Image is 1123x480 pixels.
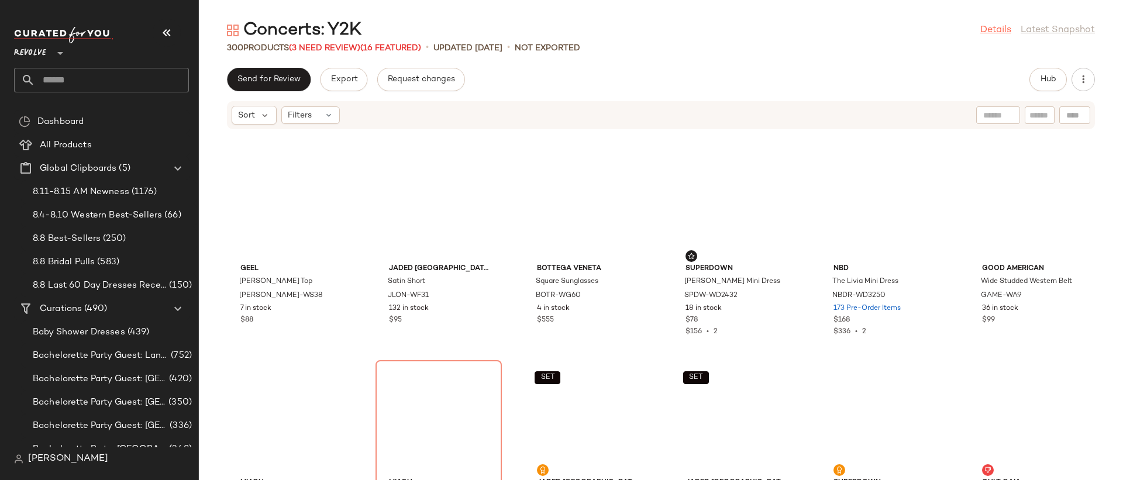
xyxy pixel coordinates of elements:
[684,277,780,287] span: [PERSON_NAME] Mini Dress
[982,315,995,326] span: $99
[515,42,580,54] p: Not Exported
[116,162,130,175] span: (5)
[240,315,253,326] span: $88
[167,443,192,456] span: (348)
[19,116,30,127] img: svg%3e
[535,371,560,384] button: SET
[685,264,785,274] span: superdown
[507,41,510,55] span: •
[833,315,850,326] span: $168
[37,115,84,129] span: Dashboard
[320,68,367,91] button: Export
[33,209,162,222] span: 8.4-8.10 Western Best-Sellers
[33,232,101,246] span: 8.8 Best-Sellers
[832,277,898,287] span: The Livia Mini Dress
[239,291,323,301] span: [PERSON_NAME]-WS38
[536,291,581,301] span: BOTR-WG60
[832,291,886,301] span: NBDR-WD3250
[433,42,502,54] p: updated [DATE]
[40,162,116,175] span: Global Clipboards
[1040,75,1056,84] span: Hub
[33,372,167,386] span: Bachelorette Party Guest: [GEOGRAPHIC_DATA]
[984,467,991,474] img: svg%3e
[981,291,1021,301] span: GAME-WA9
[167,419,192,433] span: (336)
[227,42,421,54] div: Products
[1029,68,1067,91] button: Hub
[389,264,488,274] span: Jaded [GEOGRAPHIC_DATA]
[33,443,167,456] span: Bachelorette Party: [GEOGRAPHIC_DATA]
[360,44,421,53] span: (16 Featured)
[702,328,714,336] span: •
[33,255,95,269] span: 8.8 Bridal Pulls
[387,75,455,84] span: Request changes
[377,68,465,91] button: Request changes
[239,277,312,287] span: [PERSON_NAME] Top
[688,253,695,260] img: svg%3e
[240,264,340,274] span: Geel
[850,328,862,336] span: •
[833,264,933,274] span: NBD
[33,396,166,409] span: Bachelorette Party Guest: [GEOGRAPHIC_DATA]
[833,328,850,336] span: $336
[33,419,167,433] span: Bachelorette Party Guest: [GEOGRAPHIC_DATA]
[982,264,1081,274] span: Good American
[684,291,738,301] span: SPDW-WD2432
[129,185,157,199] span: (1176)
[14,454,23,464] img: svg%3e
[227,68,311,91] button: Send for Review
[162,209,181,222] span: (66)
[227,44,243,53] span: 300
[288,109,312,122] span: Filters
[981,277,1072,287] span: Wide Studded Western Belt
[836,467,843,474] img: svg%3e
[540,374,555,382] span: SET
[389,303,429,314] span: 132 in stock
[101,232,126,246] span: (250)
[240,303,271,314] span: 7 in stock
[685,315,698,326] span: $78
[685,303,722,314] span: 18 in stock
[388,277,425,287] span: Satin Short
[714,328,718,336] span: 2
[289,44,360,53] span: (3 Need Review)
[683,371,709,384] button: SET
[166,396,192,409] span: (350)
[167,372,192,386] span: (420)
[980,23,1011,37] a: Details
[125,326,150,339] span: (439)
[95,255,119,269] span: (583)
[40,139,92,152] span: All Products
[388,291,429,301] span: JLON-WF31
[685,328,702,336] span: $156
[537,264,636,274] span: Bottega Veneta
[167,279,192,292] span: (150)
[33,326,125,339] span: Baby Shower Dresses
[537,315,554,326] span: $555
[33,185,129,199] span: 8.11-8.15 AM Newness
[14,27,113,43] img: cfy_white_logo.C9jOOHJF.svg
[539,467,546,474] img: svg%3e
[536,277,598,287] span: Square Sunglasses
[862,328,866,336] span: 2
[237,75,301,84] span: Send for Review
[330,75,357,84] span: Export
[40,302,82,316] span: Curations
[389,315,402,326] span: $95
[82,302,107,316] span: (490)
[688,374,703,382] span: SET
[537,303,570,314] span: 4 in stock
[227,19,361,42] div: Concerts: Y2K
[833,303,901,314] span: 173 Pre-Order Items
[33,349,168,362] span: Bachelorette Party Guest: Landing Page
[28,452,108,466] span: [PERSON_NAME]
[982,303,1018,314] span: 36 in stock
[238,109,255,122] span: Sort
[426,41,429,55] span: •
[33,279,167,292] span: 8.8 Last 60 Day Dresses Receipts Best-Sellers
[168,349,192,362] span: (752)
[14,40,46,61] span: Revolve
[227,25,239,36] img: svg%3e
